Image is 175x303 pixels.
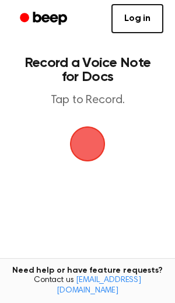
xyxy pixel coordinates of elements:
span: Contact us [7,276,168,296]
a: Log in [111,4,163,33]
p: Tap to Record. [21,93,154,108]
img: Beep Logo [70,126,105,161]
h1: Record a Voice Note for Docs [21,56,154,84]
a: Beep [12,8,78,30]
a: [EMAIL_ADDRESS][DOMAIN_NAME] [57,276,141,295]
